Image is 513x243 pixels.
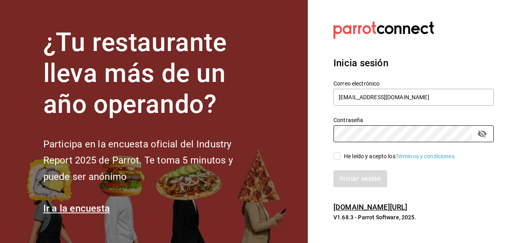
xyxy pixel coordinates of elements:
[333,203,407,211] a: [DOMAIN_NAME][URL]
[333,81,494,86] label: Correo electrónico
[333,89,494,106] input: Ingresa tu correo electrónico
[43,27,260,120] h1: ¿Tu restaurante lleva más de un año operando?
[333,117,494,123] label: Contraseña
[475,127,489,141] button: passwordField
[333,56,494,70] h3: Inicia sesión
[43,203,110,214] a: Ir a la encuesta
[43,136,260,185] h2: Participa en la encuesta oficial del Industry Report 2025 de Parrot. Te toma 5 minutos y puede se...
[333,213,494,221] p: V1.68.3 - Parrot Software, 2025.
[344,152,456,161] div: He leído y acepto los
[396,153,456,159] a: Términos y condiciones.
